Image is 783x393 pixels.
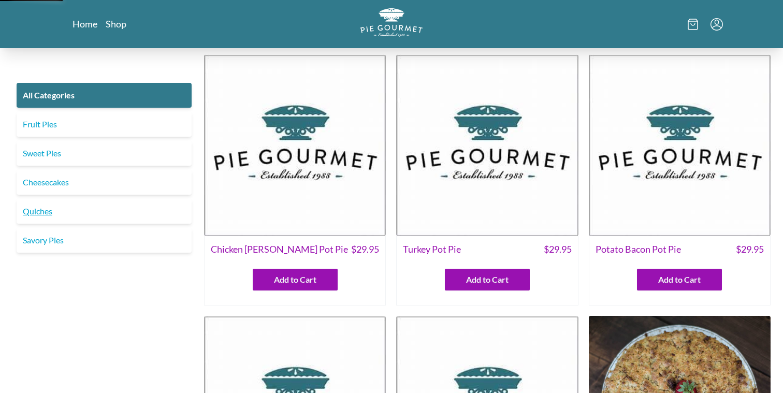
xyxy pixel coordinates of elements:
[466,273,509,286] span: Add to Cart
[274,273,316,286] span: Add to Cart
[351,242,379,256] span: $ 29.95
[596,242,681,256] span: Potato Bacon Pot Pie
[445,269,530,290] button: Add to Cart
[72,18,97,30] a: Home
[360,8,423,40] a: Logo
[106,18,126,30] a: Shop
[589,54,771,236] img: Potato Bacon Pot Pie
[17,170,192,195] a: Cheesecakes
[360,8,423,37] img: logo
[17,83,192,108] a: All Categories
[544,242,572,256] span: $ 29.95
[403,242,461,256] span: Turkey Pot Pie
[711,18,723,31] button: Menu
[637,269,722,290] button: Add to Cart
[17,199,192,224] a: Quiches
[17,228,192,253] a: Savory Pies
[17,141,192,166] a: Sweet Pies
[658,273,701,286] span: Add to Cart
[253,269,338,290] button: Add to Cart
[211,242,348,256] span: Chicken [PERSON_NAME] Pot Pie
[736,242,764,256] span: $ 29.95
[396,54,578,236] img: Turkey Pot Pie
[204,54,386,236] img: Chicken Curry Pot Pie
[17,112,192,137] a: Fruit Pies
